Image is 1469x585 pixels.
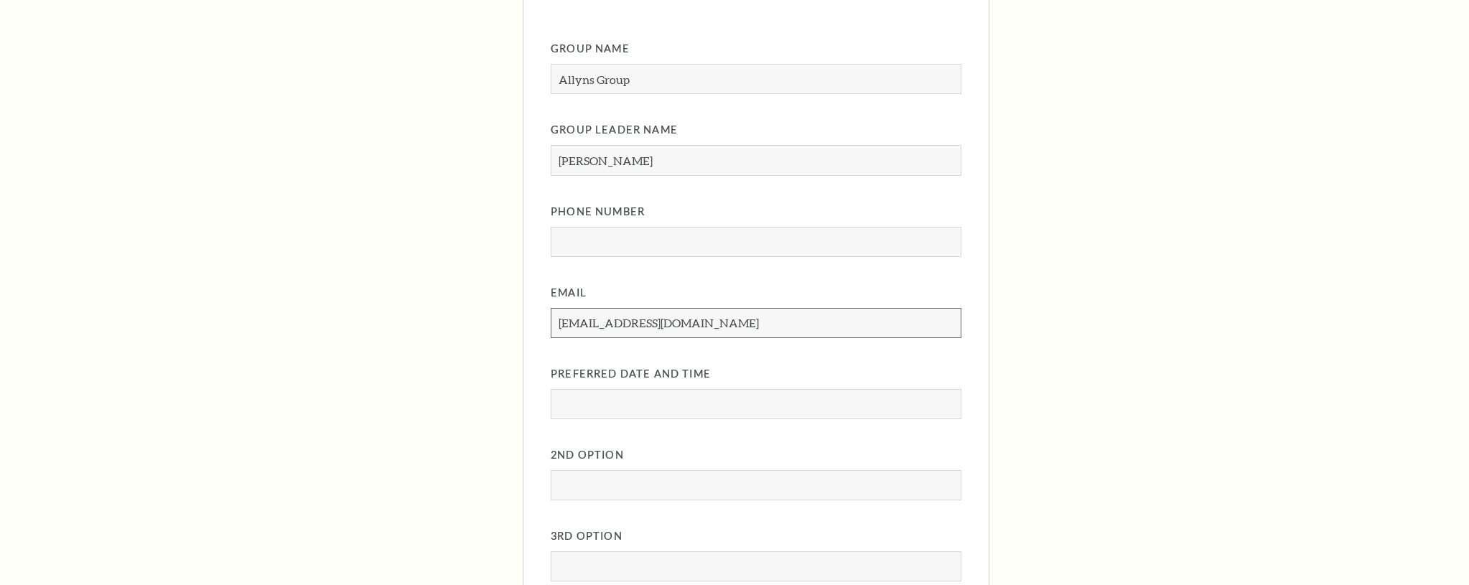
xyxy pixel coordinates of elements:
[551,528,961,546] label: 3rd Option
[551,446,961,464] label: 2nd Option
[551,365,961,383] label: Preferred Date and Time
[551,40,961,58] label: Group Name
[551,121,961,139] label: Group Leader Name
[551,284,961,302] label: Email
[551,203,961,221] label: Phone Number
